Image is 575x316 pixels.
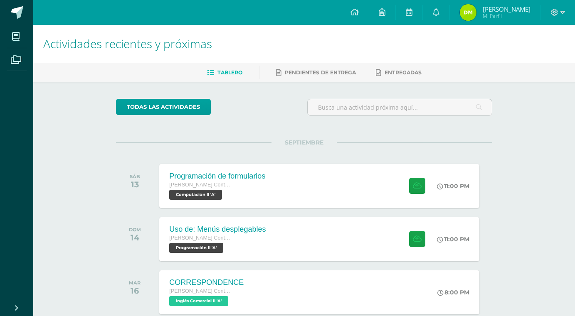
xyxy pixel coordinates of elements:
div: Programación de formularios [169,172,265,181]
div: 8:00 PM [437,289,469,296]
span: Programación II 'A' [169,243,223,253]
div: 14 [129,233,141,243]
span: [PERSON_NAME] Contador con Orientación en Computación [169,288,232,294]
span: Entregadas [385,69,422,76]
span: Tablero [217,69,242,76]
a: Entregadas [376,66,422,79]
span: Computación II 'A' [169,190,222,200]
a: Pendientes de entrega [276,66,356,79]
input: Busca una actividad próxima aquí... [308,99,492,115]
div: SÁB [130,174,140,179]
div: Uso de: Menús desplegables [169,225,266,234]
div: 11:00 PM [437,182,469,190]
span: Inglés Comercial II 'A' [169,296,228,306]
span: Mi Perfil [483,12,531,20]
div: 13 [130,179,140,189]
span: [PERSON_NAME] [483,5,531,13]
span: SEPTIEMBRE [271,139,337,146]
div: MAR [129,280,141,286]
span: [PERSON_NAME] Contador con Orientación en Computación [169,235,232,241]
span: [PERSON_NAME] Contador con Orientación en Computación [169,182,232,188]
div: CORRESPONDENCE [169,278,244,287]
div: 11:00 PM [437,235,469,243]
img: 9b14a1766874be288868b385d4ed2eb7.png [460,4,476,21]
div: DOM [129,227,141,233]
span: Pendientes de entrega [285,69,356,76]
a: Tablero [207,66,242,79]
span: Actividades recientes y próximas [43,36,212,51]
a: todas las Actividades [116,99,211,115]
div: 16 [129,286,141,296]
